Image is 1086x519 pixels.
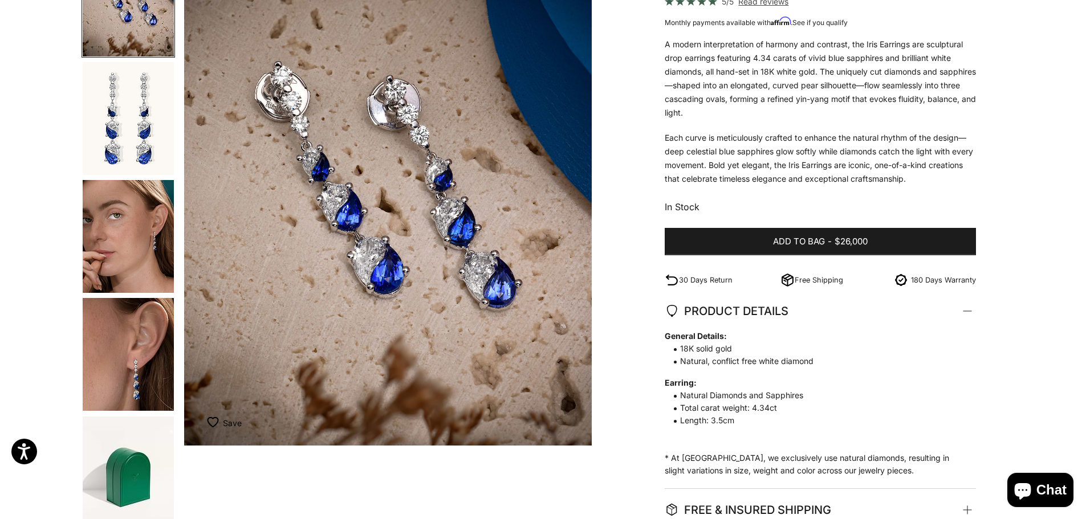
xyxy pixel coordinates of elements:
button: Add to bag-$26,000 [665,228,977,255]
span: Natural, conflict free white diamond [665,355,965,367]
p: 180 Days Warranty [911,274,976,286]
span: Affirm [771,17,791,26]
span: Add to bag [773,235,825,249]
img: wishlist [207,416,223,428]
span: Total carat weight: 4.34ct [665,402,965,414]
span: PRODUCT DETAILS [665,301,788,321]
span: Natural Diamonds and Sapphires [665,389,965,402]
p: A modern interpretation of harmony and contrast, the Iris Earrings are sculptural drop earrings f... [665,38,977,120]
img: #YellowGold #WhiteGold #RoseGold [83,298,174,411]
inbox-online-store-chat: Shopify online store chat [1004,473,1077,510]
span: Monthly payments available with . [665,18,848,27]
img: #YellowGold #WhiteGold #RoseGold [83,62,174,175]
span: Length: 3.5cm [665,414,965,427]
strong: General Details: [665,330,965,342]
strong: Earring: [665,377,965,389]
span: $26,000 [835,235,868,249]
summary: PRODUCT DETAILS [665,290,977,332]
button: Go to item 2 [82,61,175,176]
p: In Stock [665,199,977,214]
span: 18K solid gold [665,342,965,355]
p: Free Shipping [795,274,843,286]
img: #YellowGold #WhiteGold #RoseGold [83,180,174,293]
button: Go to item 3 [82,179,175,294]
p: Each curve is meticulously crafted to enhance the natural rhythm of the design—deep celestial blu... [665,131,977,186]
button: Go to item 4 [82,297,175,412]
a: See if you qualify - Learn more about Affirm Financing (opens in modal) [792,18,848,27]
p: 30 Days Return [679,274,733,286]
p: * At [GEOGRAPHIC_DATA], we exclusively use natural diamonds, resulting in slight variations in si... [665,330,965,477]
button: Add to Wishlist [207,411,242,434]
